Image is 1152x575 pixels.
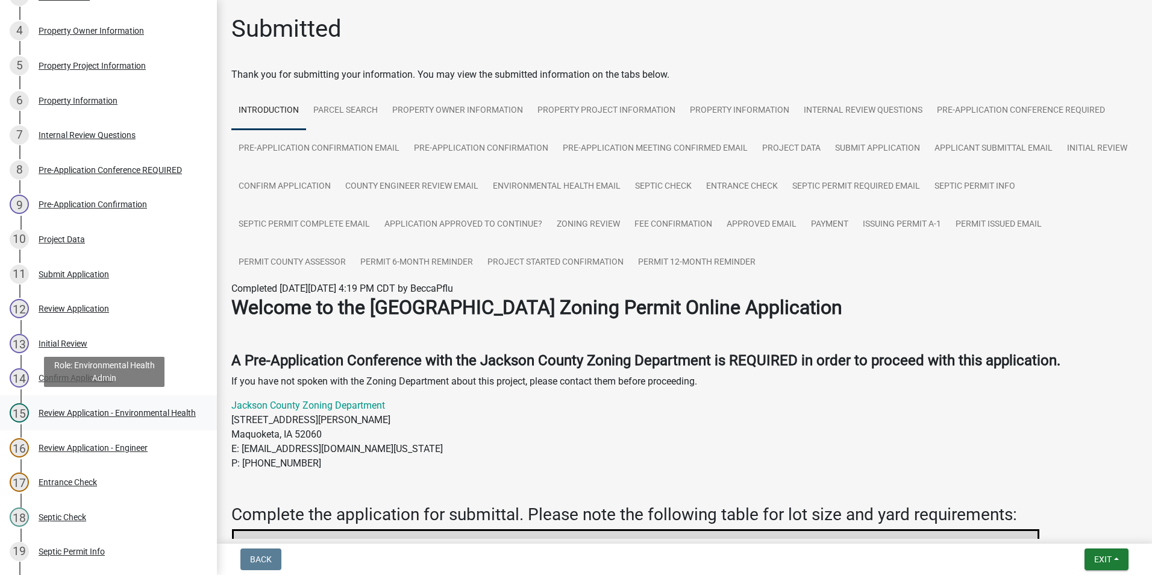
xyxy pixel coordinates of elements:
[628,168,699,206] a: Septic Check
[10,334,29,353] div: 13
[231,168,338,206] a: Confirm Application
[10,368,29,388] div: 14
[10,230,29,249] div: 10
[231,92,306,130] a: Introduction
[856,206,948,244] a: Issuing Permit A-1
[231,504,1138,525] h3: Complete the application for submittal. Please note the following table for lot size and yard req...
[407,130,556,168] a: Pre-Application Confirmation
[480,244,631,282] a: Project Started Confirmation
[231,68,1138,82] div: Thank you for submitting your information. You may view the submitted information on the tabs below.
[828,130,927,168] a: Submit Application
[39,96,117,105] div: Property Information
[10,56,29,75] div: 5
[10,473,29,492] div: 17
[240,548,281,570] button: Back
[10,299,29,318] div: 12
[39,304,109,313] div: Review Application
[10,91,29,110] div: 6
[39,478,97,486] div: Entrance Check
[549,206,627,244] a: Zoning Review
[627,206,719,244] a: Fee Confirmation
[1094,555,1112,564] span: Exit
[1085,548,1129,570] button: Exit
[10,438,29,457] div: 16
[797,92,930,130] a: Internal Review Questions
[10,21,29,40] div: 4
[10,542,29,561] div: 19
[231,244,353,282] a: Permit County Assessor
[231,206,377,244] a: Septic Permit Complete Email
[377,206,549,244] a: Application Approved to Continue?
[785,168,927,206] a: Septic Permit Required Email
[39,27,144,35] div: Property Owner Information
[231,400,385,411] a: Jackson County Zoning Department
[486,168,628,206] a: Environmental Health Email
[10,160,29,180] div: 8
[39,339,87,348] div: Initial Review
[39,270,109,278] div: Submit Application
[948,206,1049,244] a: Permit Issued Email
[39,61,146,70] div: Property Project Information
[39,409,196,417] div: Review Application - Environmental Health
[44,357,164,387] div: Role: Environmental Health Admin
[39,235,85,244] div: Project Data
[39,166,182,174] div: Pre-Application Conference REQUIRED
[231,398,1138,471] p: [STREET_ADDRESS][PERSON_NAME] Maquoketa, IA 52060 E: [EMAIL_ADDRESS][DOMAIN_NAME][US_STATE] P: [P...
[631,244,763,282] a: Permit 12-Month Reminder
[755,130,828,168] a: Project Data
[39,200,147,209] div: Pre-Application Confirmation
[39,444,148,452] div: Review Application - Engineer
[353,244,480,282] a: Permit 6-Month Reminder
[231,352,1060,369] strong: A Pre-Application Conference with the Jackson County Zoning Department is REQUIRED in order to pr...
[719,206,804,244] a: Approved Email
[10,125,29,145] div: 7
[930,92,1112,130] a: Pre-Application Conference REQUIRED
[231,283,453,294] span: Completed [DATE][DATE] 4:19 PM CDT by BeccaPflu
[699,168,785,206] a: Entrance Check
[39,131,136,139] div: Internal Review Questions
[804,206,856,244] a: Payment
[39,513,86,521] div: Septic Check
[10,265,29,284] div: 11
[556,130,755,168] a: Pre-Application Meeting Confirmed Email
[10,507,29,527] div: 18
[250,555,272,564] span: Back
[231,14,342,43] h1: Submitted
[231,130,407,168] a: Pre-Application Confirmation Email
[306,92,385,130] a: Parcel Search
[385,92,530,130] a: Property Owner Information
[231,374,1138,389] p: If you have not spoken with the Zoning Department about this project, please contact them before ...
[927,168,1022,206] a: Septic Permit Info
[10,195,29,214] div: 9
[338,168,486,206] a: County Engineer Review Email
[39,374,113,382] div: Confirm Application
[1060,130,1135,168] a: Initial Review
[39,547,105,556] div: Septic Permit Info
[927,130,1060,168] a: Applicant Submittal Email
[10,403,29,423] div: 15
[530,92,683,130] a: Property Project Information
[683,92,797,130] a: Property Information
[231,296,842,319] strong: Welcome to the [GEOGRAPHIC_DATA] Zoning Permit Online Application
